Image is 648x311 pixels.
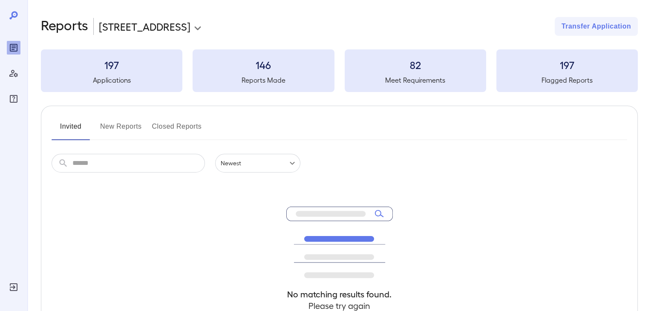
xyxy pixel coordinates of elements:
div: FAQ [7,92,20,106]
div: Reports [7,41,20,55]
button: New Reports [100,120,142,140]
summary: 197Applications146Reports Made82Meet Requirements197Flagged Reports [41,49,638,92]
div: Log Out [7,280,20,294]
h2: Reports [41,17,88,36]
h3: 197 [496,58,638,72]
div: Newest [215,154,300,173]
p: [STREET_ADDRESS] [99,20,190,33]
button: Transfer Application [555,17,638,36]
h5: Meet Requirements [345,75,486,85]
button: Invited [52,120,90,140]
h4: No matching results found. [286,288,393,300]
h5: Reports Made [193,75,334,85]
h5: Flagged Reports [496,75,638,85]
button: Closed Reports [152,120,202,140]
h3: 197 [41,58,182,72]
h3: 146 [193,58,334,72]
h5: Applications [41,75,182,85]
h3: 82 [345,58,486,72]
div: Manage Users [7,66,20,80]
